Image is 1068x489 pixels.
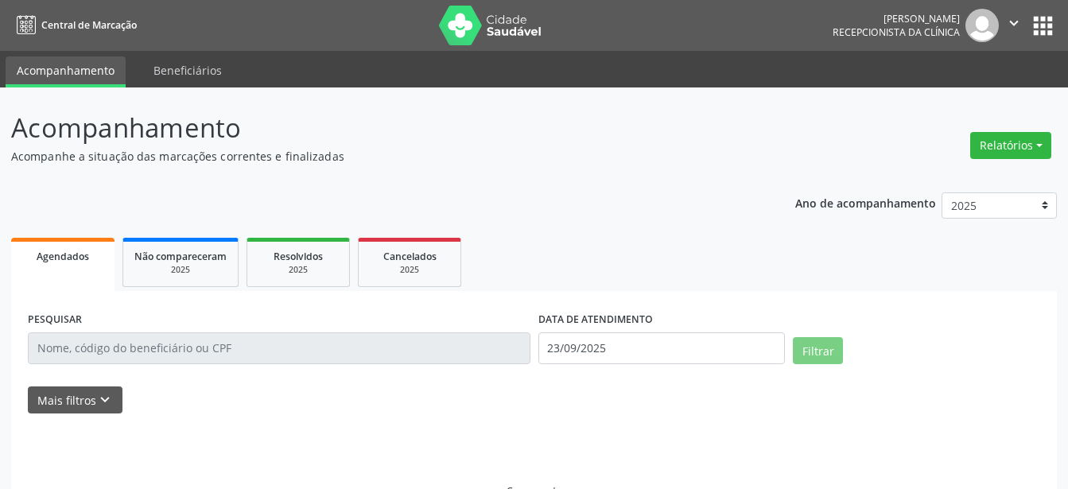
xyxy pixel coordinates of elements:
button:  [999,9,1029,42]
button: Mais filtroskeyboard_arrow_down [28,386,122,414]
a: Central de Marcação [11,12,137,38]
span: Recepcionista da clínica [833,25,960,39]
span: Resolvidos [274,250,323,263]
p: Ano de acompanhamento [795,192,936,212]
span: Não compareceram [134,250,227,263]
button: Relatórios [970,132,1051,159]
div: 2025 [370,264,449,276]
div: 2025 [258,264,338,276]
img: img [965,9,999,42]
p: Acompanhe a situação das marcações correntes e finalizadas [11,148,744,165]
input: Selecione um intervalo [538,332,786,364]
a: Beneficiários [142,56,233,84]
p: Acompanhamento [11,108,744,148]
button: Filtrar [793,337,843,364]
a: Acompanhamento [6,56,126,87]
i: keyboard_arrow_down [96,391,114,409]
div: [PERSON_NAME] [833,12,960,25]
input: Nome, código do beneficiário ou CPF [28,332,530,364]
label: DATA DE ATENDIMENTO [538,308,653,332]
span: Central de Marcação [41,18,137,32]
div: 2025 [134,264,227,276]
i:  [1005,14,1023,32]
span: Agendados [37,250,89,263]
button: apps [1029,12,1057,40]
span: Cancelados [383,250,437,263]
label: PESQUISAR [28,308,82,332]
